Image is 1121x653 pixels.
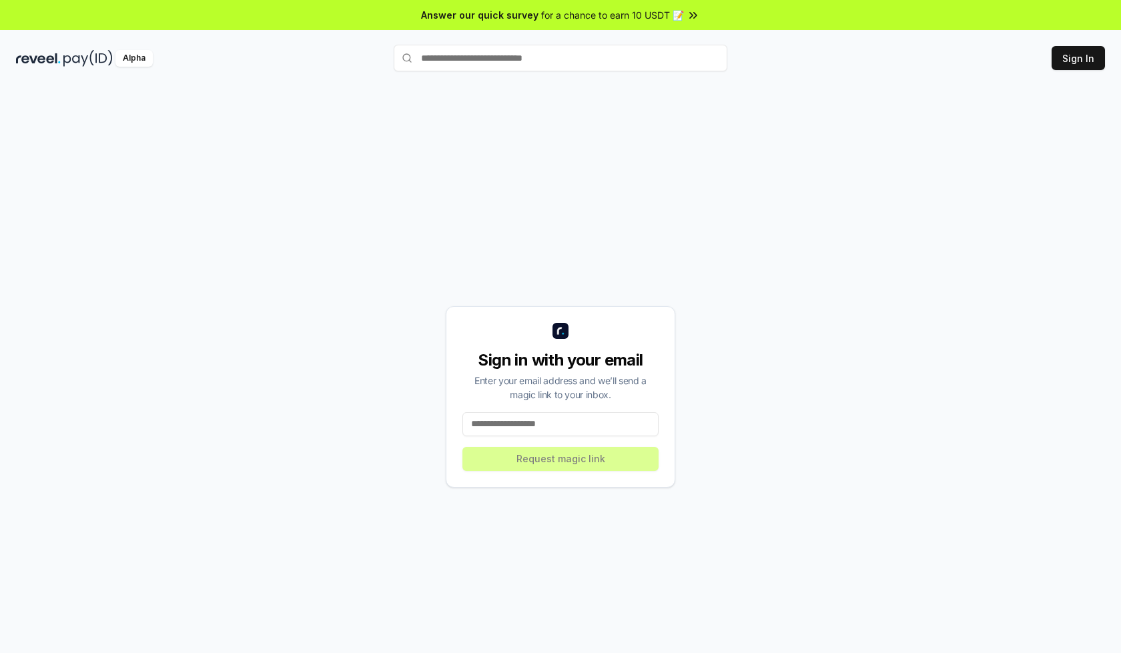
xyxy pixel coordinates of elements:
[16,50,61,67] img: reveel_dark
[541,8,684,22] span: for a chance to earn 10 USDT 📝
[462,350,659,371] div: Sign in with your email
[1052,46,1105,70] button: Sign In
[462,374,659,402] div: Enter your email address and we’ll send a magic link to your inbox.
[115,50,153,67] div: Alpha
[552,323,569,339] img: logo_small
[63,50,113,67] img: pay_id
[421,8,538,22] span: Answer our quick survey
